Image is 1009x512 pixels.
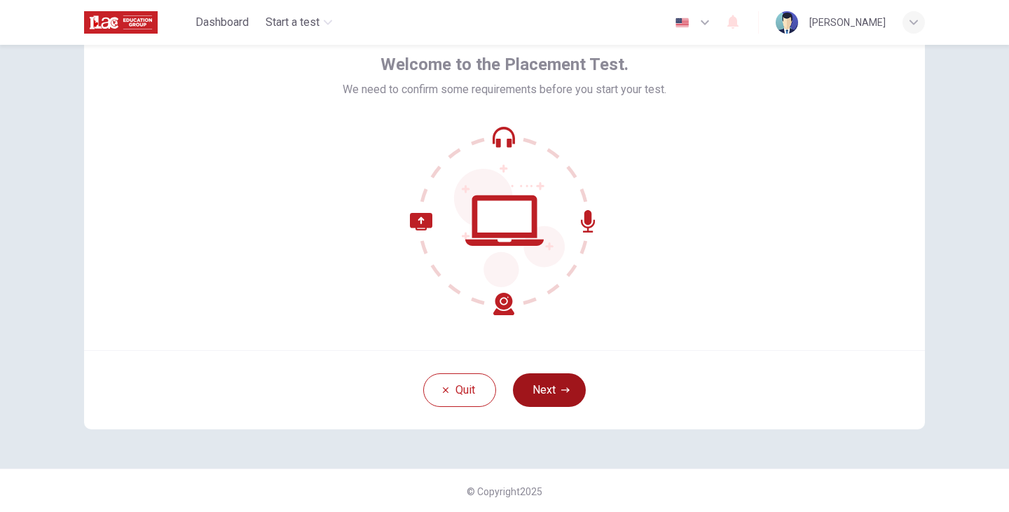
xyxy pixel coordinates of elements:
button: Dashboard [190,10,254,35]
span: Welcome to the Placement Test. [380,53,629,76]
div: [PERSON_NAME] [809,14,886,31]
span: © Copyright 2025 [467,486,542,497]
span: We need to confirm some requirements before you start your test. [343,81,666,98]
img: Profile picture [776,11,798,34]
button: Quit [423,373,496,407]
button: Start a test [260,10,338,35]
img: en [673,18,691,28]
button: Next [513,373,586,407]
img: ILAC logo [84,8,158,36]
span: Dashboard [195,14,249,31]
span: Start a test [266,14,320,31]
a: ILAC logo [84,8,190,36]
